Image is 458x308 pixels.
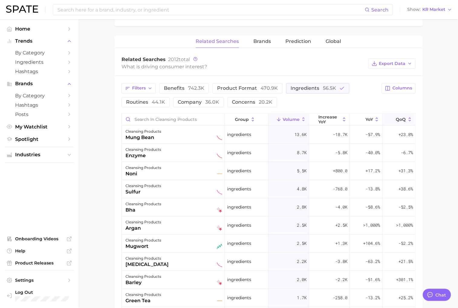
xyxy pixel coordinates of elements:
div: cleansing products [125,291,161,298]
span: 20.2k [259,99,272,105]
div: What is driving consumer interest? [122,63,365,71]
button: Industries [5,150,74,159]
a: Spotlight [5,135,74,144]
span: concerns [232,99,272,105]
span: QoQ [396,117,406,122]
div: cleansing products [125,255,169,262]
span: Related Searches [196,39,239,44]
button: cleansing products[MEDICAL_DATA]sustained declineringredients2.2k-3.8k-63.2%+21.5% [122,253,415,271]
span: -63.2% [365,258,380,265]
a: by Category [5,91,74,100]
input: Search in cleansing products [122,114,225,125]
span: ingredients [227,240,251,247]
span: -3.8k [335,258,347,265]
span: >1,000% [396,222,413,228]
div: cleansing products [125,128,161,135]
span: 4.8k [297,185,307,193]
img: sustained decliner [217,153,222,158]
span: Posts [15,112,63,117]
span: +25.2% [398,294,413,301]
a: Product Releases [5,258,74,267]
span: Search [371,7,388,13]
img: sustained decliner [217,135,222,140]
span: 742.3k [188,85,204,91]
span: 2.0k [297,276,307,283]
button: cleansing productsbarleyfalling staringredients2.0k-2.2k-51.6%+301.1% [122,271,415,289]
span: -52.5% [398,203,413,211]
button: Brands [5,79,74,88]
a: Posts [5,110,74,119]
button: cleansing productsenzymesustained declineringredients8.7k-5.8k-40.0%-6.7% [122,144,415,162]
span: Hashtags [15,102,63,108]
span: Hashtags [15,69,63,74]
span: +2.5k [335,222,347,229]
a: Ingredients [5,57,74,67]
span: >1,000% [363,222,380,228]
span: -57.9% [365,131,380,138]
div: cleansing products [125,146,161,153]
img: falling star [217,280,222,285]
span: by Category [15,93,63,99]
span: ingredients [227,258,251,265]
span: Export Data [379,61,405,66]
button: increase YoY [309,114,349,125]
span: +1.3k [335,240,347,247]
span: Global [326,39,341,44]
span: ingredients [227,167,251,174]
span: ingredients [227,149,251,156]
span: 470.9k [261,85,278,91]
div: enzyme [125,152,161,159]
span: -13.8% [365,185,380,193]
div: cleansing products [125,182,161,190]
span: Filters [132,86,146,91]
span: Volume [283,117,300,122]
span: -18.7k [333,131,347,138]
div: sulfur [125,188,161,196]
span: ingredients [227,222,251,229]
div: bha [125,206,161,214]
span: Industries [15,152,63,157]
span: -13.2% [365,294,380,301]
span: +23.8% [398,131,413,138]
span: 44.1k [152,99,165,105]
button: Trends [5,37,74,46]
img: falling star [217,225,222,231]
span: Columns [392,86,412,91]
span: +21.5% [398,258,413,265]
span: group [235,117,249,122]
button: QoQ [382,114,415,125]
span: total [168,57,190,62]
span: -4.0k [335,203,347,211]
span: Related Searches [122,57,166,62]
span: ingredients [291,85,336,91]
a: by Category [5,48,74,57]
span: 2.5k [297,222,307,229]
span: -5.8k [335,149,347,156]
span: -58.6% [365,203,380,211]
img: SPATE [6,5,38,13]
span: My Watchlist [15,124,63,130]
span: Spotlight [15,136,63,142]
div: cleansing products [125,237,161,244]
div: cleansing products [125,200,161,208]
span: Product Releases [15,260,63,266]
span: -51.6% [365,276,380,283]
span: 36.0k [205,99,219,105]
div: cleansing products [125,273,161,280]
span: ingredients [227,294,251,301]
span: Brands [15,81,63,86]
a: Hashtags [5,100,74,110]
span: +301.1% [396,276,413,283]
div: argan [125,225,161,232]
span: product format [217,85,278,91]
span: 2.5k [297,240,307,247]
a: Hashtags [5,67,74,76]
span: -40.0% [365,149,380,156]
span: Trends [15,38,63,44]
span: increase YoY [318,115,340,124]
button: Filters [122,83,156,93]
img: flat [217,171,222,177]
span: 8.7k [297,149,307,156]
div: mugwort [125,243,161,250]
button: cleansing productsgreen teaflatingredients1.7k-258.0-13.2%+25.2% [122,289,415,307]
